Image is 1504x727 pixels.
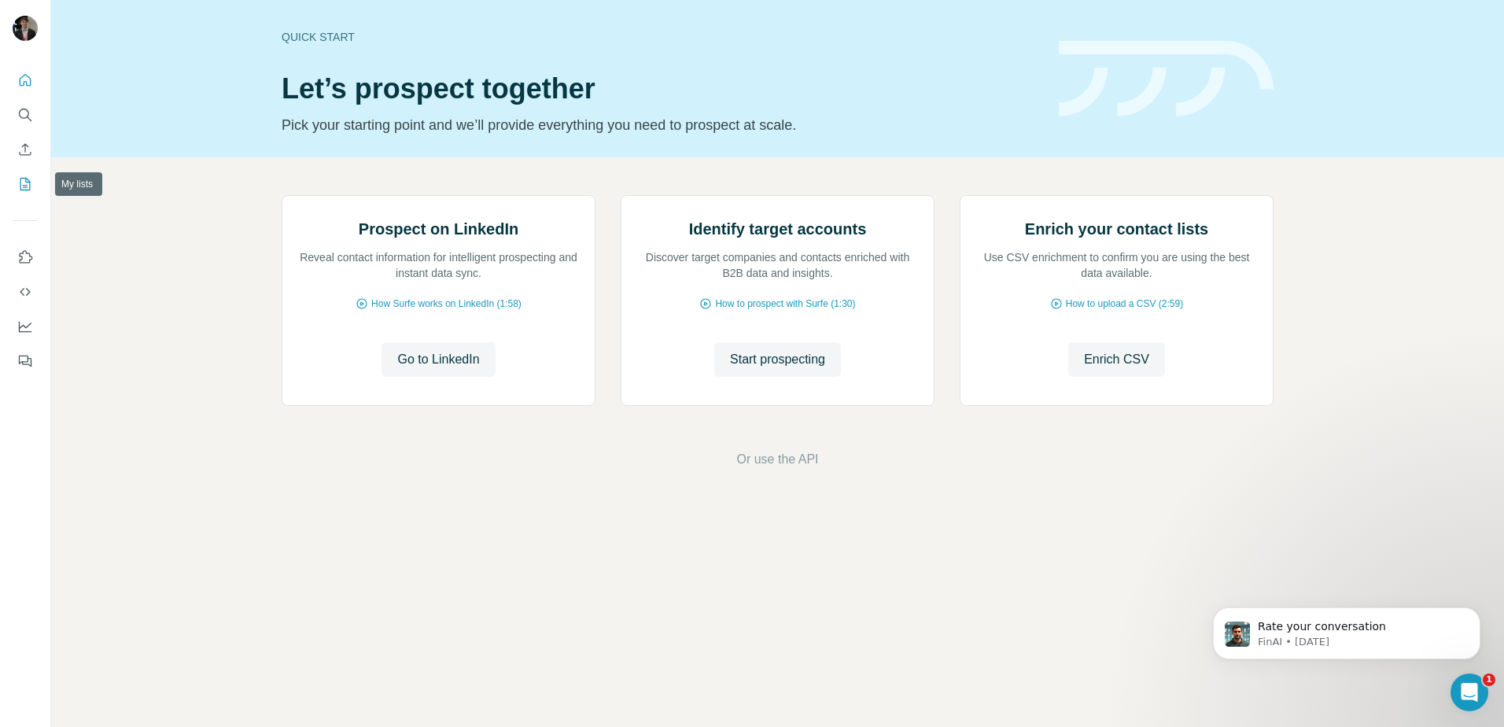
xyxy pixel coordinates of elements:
[382,342,495,377] button: Go to LinkedIn
[689,218,867,240] h2: Identify target accounts
[1084,350,1149,369] span: Enrich CSV
[1066,297,1183,311] span: How to upload a CSV (2:59)
[714,342,841,377] button: Start prospecting
[13,16,38,41] img: Avatar
[282,73,1040,105] h1: Let’s prospect together
[282,29,1040,45] div: Quick start
[1068,342,1165,377] button: Enrich CSV
[637,249,918,281] p: Discover target companies and contacts enriched with B2B data and insights.
[13,101,38,129] button: Search
[359,218,518,240] h2: Prospect on LinkedIn
[730,350,825,369] span: Start prospecting
[13,278,38,306] button: Use Surfe API
[371,297,522,311] span: How Surfe works on LinkedIn (1:58)
[1189,574,1504,685] iframe: Intercom notifications message
[282,114,1040,136] p: Pick your starting point and we’ll provide everything you need to prospect at scale.
[298,249,579,281] p: Reveal contact information for intelligent prospecting and instant data sync.
[13,135,38,164] button: Enrich CSV
[1451,673,1488,711] iframe: Intercom live chat
[13,312,38,341] button: Dashboard
[715,297,855,311] span: How to prospect with Surfe (1:30)
[13,66,38,94] button: Quick start
[1025,218,1208,240] h2: Enrich your contact lists
[13,347,38,375] button: Feedback
[736,450,818,469] button: Or use the API
[976,249,1257,281] p: Use CSV enrichment to confirm you are using the best data available.
[13,243,38,271] button: Use Surfe on LinkedIn
[1483,673,1495,686] span: 1
[13,170,38,198] button: My lists
[1059,41,1274,117] img: banner
[397,350,479,369] span: Go to LinkedIn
